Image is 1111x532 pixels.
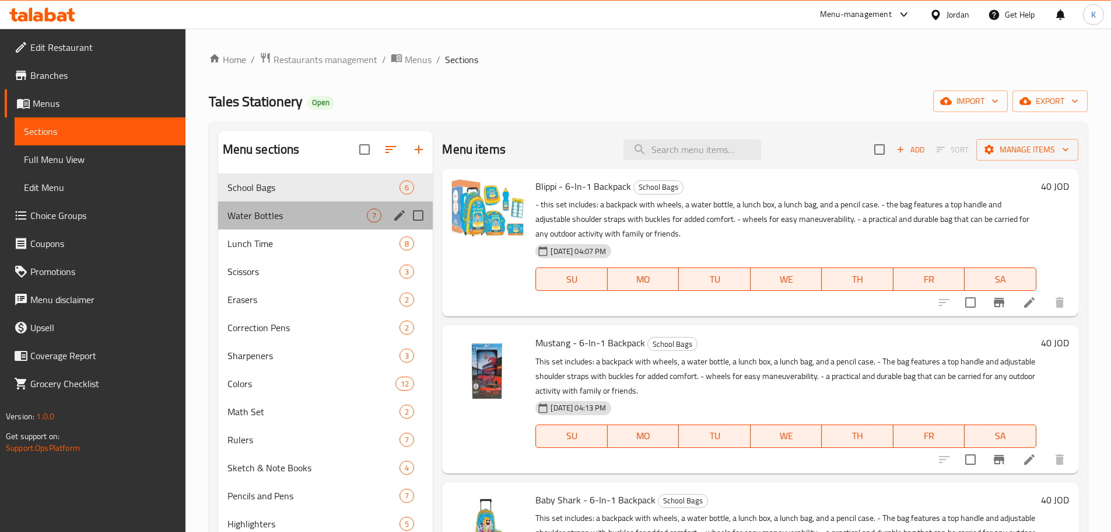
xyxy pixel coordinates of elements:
button: WE [751,267,822,291]
span: 2 [400,322,413,333]
span: Tales Stationery [209,88,303,114]
button: export [1012,91,1088,112]
span: Open [307,98,334,107]
span: 2 [400,294,413,305]
span: Select to update [958,447,983,472]
div: items [399,517,414,531]
span: Select all sections [352,137,377,162]
span: Sections [445,53,478,67]
span: Select to update [958,290,983,315]
button: delete [1046,288,1074,317]
span: School Bags [634,180,683,194]
h6: 40 JOD [1041,178,1069,194]
button: import [933,91,1008,112]
h6: 40 JOD [1041,492,1069,508]
span: Lunch Time [227,237,400,251]
span: [DATE] 04:13 PM [546,402,611,413]
span: Full Menu View [24,152,176,166]
div: items [399,489,414,503]
a: Support.OpsPlatform [6,440,80,455]
div: Colors12 [218,370,433,398]
div: items [395,377,414,391]
span: School Bags [658,494,707,507]
span: Water Bottles [227,208,367,222]
button: TH [822,267,893,291]
span: Pencils and Pens [227,489,400,503]
span: Menus [405,53,432,67]
span: MO [612,427,675,444]
div: Rulers7 [218,426,433,454]
span: Sort sections [377,135,405,164]
span: Erasers [227,293,400,307]
li: / [251,53,255,67]
span: SU [541,427,602,444]
a: Menus [391,52,432,67]
a: Edit menu item [1022,453,1036,467]
div: Math Set2 [218,398,433,426]
div: Highlighters [227,517,400,531]
button: FR [893,267,965,291]
span: Baby Shark - 6-In-1 Backpack [535,491,656,509]
button: TH [822,425,893,448]
img: Blippi - 6-In-1 Backpack [451,178,526,253]
span: Blippi - 6-In-1 Backpack [535,178,631,195]
a: Promotions [5,258,185,286]
nav: breadcrumb [209,52,1088,67]
input: search [623,140,761,160]
span: export [1022,94,1078,109]
span: TH [826,271,889,288]
div: Sharpeners3 [218,342,433,370]
div: items [399,180,414,194]
p: - this set includes: a backpack with wheels, a water bottle, a lunch box, a lunch bag, and a penc... [535,197,1036,241]
span: 4 [400,463,413,474]
button: MO [608,267,679,291]
div: items [399,321,414,335]
span: 7 [367,210,381,221]
a: Full Menu View [15,145,185,173]
span: K [1091,8,1096,21]
button: Branch-specific-item [985,288,1013,317]
div: Correction Pens2 [218,314,433,342]
span: Sketch & Note Books [227,461,400,475]
span: 12 [396,378,413,390]
div: items [367,208,381,222]
button: FR [893,425,965,448]
div: Correction Pens [227,321,400,335]
span: Scissors [227,265,400,279]
span: Edit Menu [24,180,176,194]
a: Upsell [5,314,185,342]
span: Add item [892,141,929,159]
span: Math Set [227,405,400,419]
div: Water Bottles7edit [218,201,433,230]
span: SA [969,427,1032,444]
span: Rulers [227,433,400,447]
div: items [399,349,414,363]
img: Mustang - 6-In-1 Backpack [451,335,526,409]
span: School Bags [648,338,697,351]
a: Edit Restaurant [5,33,185,61]
h2: Menu items [442,141,506,158]
button: SU [535,267,607,291]
span: TH [826,427,889,444]
span: Coverage Report [30,349,176,363]
div: School Bags [658,494,708,508]
div: School Bags [633,180,684,194]
span: 7 [400,434,413,446]
li: / [382,53,386,67]
span: Restaurants management [274,53,377,67]
span: WE [755,271,818,288]
div: Sketch & Note Books4 [218,454,433,482]
span: Add [895,143,926,157]
button: Branch-specific-item [985,446,1013,474]
a: Edit Menu [15,173,185,201]
a: Coupons [5,230,185,258]
h6: 40 JOD [1041,335,1069,351]
li: / [436,53,440,67]
div: Colors [227,377,396,391]
div: items [399,293,414,307]
span: Menu disclaimer [30,293,176,307]
span: Get support on: [6,429,59,444]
